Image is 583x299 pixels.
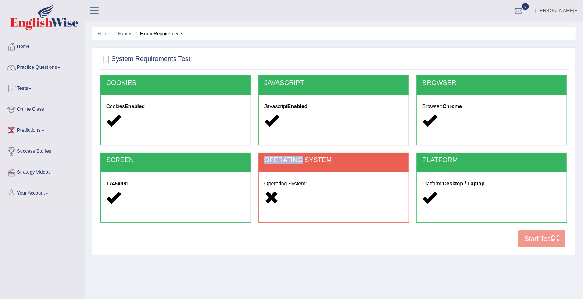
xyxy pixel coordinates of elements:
li: Exam Requirements [134,30,183,37]
h5: Platform: [422,181,561,186]
a: Strategy Videos [0,162,84,181]
strong: Chrome [443,103,462,109]
strong: 1745x981 [106,181,129,186]
strong: Enabled [287,103,307,109]
h5: Javascript [264,104,403,109]
h2: JAVASCRIPT [264,79,403,87]
a: Online Class [0,99,84,118]
h2: PLATFORM [422,157,561,164]
a: Home [97,31,110,36]
h2: System Requirements Test [100,54,190,65]
a: Practice Questions [0,57,84,76]
strong: Enabled [125,103,145,109]
h5: Browser: [422,104,561,109]
h5: Operating System: [264,181,403,186]
a: Success Stories [0,141,84,160]
a: Predictions [0,120,84,139]
a: Your Account [0,183,84,202]
span: 0 [522,3,529,10]
h2: COOKIES [106,79,245,87]
a: Home [0,36,84,55]
a: Tests [0,78,84,97]
strong: Desktop / Laptop [443,181,485,186]
h5: Cookies [106,104,245,109]
a: Exams [118,31,133,36]
h2: OPERATING SYSTEM [264,157,403,164]
h2: SCREEN [106,157,245,164]
h2: BROWSER [422,79,561,87]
